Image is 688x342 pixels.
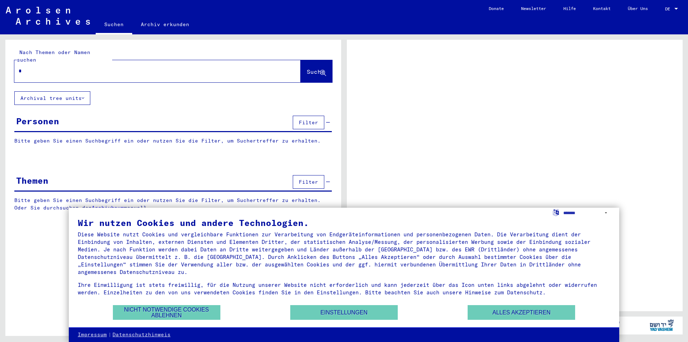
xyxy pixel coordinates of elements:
div: Personen [16,115,59,127]
span: DE [665,6,673,11]
label: Sprache auswählen [552,209,560,216]
a: Impressum [78,331,107,338]
button: Archival tree units [14,91,90,105]
span: Suche [307,68,325,75]
button: Nicht notwendige Cookies ablehnen [113,305,220,320]
button: Filter [293,175,324,189]
div: Ihre Einwilligung ist stets freiwillig, für die Nutzung unserer Website nicht erforderlich und ka... [78,281,610,296]
img: yv_logo.png [648,316,675,334]
button: Suche [301,60,332,82]
mat-label: Nach Themen oder Namen suchen [17,49,90,63]
a: Suchen [96,16,132,34]
p: Bitte geben Sie einen Suchbegriff ein oder nutzen Sie die Filter, um Suchertreffer zu erhalten. O... [14,197,332,212]
button: Einstellungen [290,305,398,320]
a: Archiv erkunden [132,16,198,33]
a: Datenschutzhinweis [113,331,171,338]
div: Diese Website nutzt Cookies und vergleichbare Funktionen zur Verarbeitung von Endgeräteinformatio... [78,231,610,276]
span: Filter [299,119,318,126]
img: Arolsen_neg.svg [6,7,90,25]
select: Sprache auswählen [563,208,610,218]
span: Filter [299,179,318,185]
p: Bitte geben Sie einen Suchbegriff ein oder nutzen Sie die Filter, um Suchertreffer zu erhalten. [14,137,332,145]
button: Filter [293,116,324,129]
div: Wir nutzen Cookies und andere Technologien. [78,218,610,227]
button: Alles akzeptieren [468,305,575,320]
div: Themen [16,174,48,187]
a: Archivbaum [92,204,124,211]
